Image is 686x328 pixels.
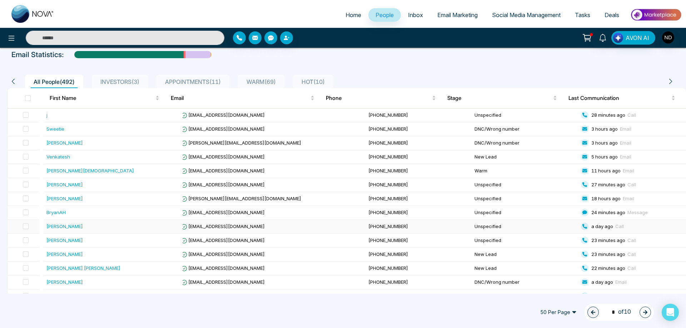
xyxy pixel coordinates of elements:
span: HOT ( 10 ) [299,78,328,85]
img: Nova CRM Logo [11,5,54,23]
div: j [46,111,48,118]
div: [PERSON_NAME] [46,195,83,202]
button: AVON AI [611,31,655,45]
span: Email [620,154,631,160]
span: 5 hours ago [591,154,618,160]
span: [EMAIL_ADDRESS][DOMAIN_NAME] [181,293,265,299]
span: [PHONE_NUMBER] [368,112,408,118]
span: [EMAIL_ADDRESS][DOMAIN_NAME] [181,265,265,271]
span: WARM ( 69 ) [244,78,279,85]
span: [PHONE_NUMBER] [368,182,408,187]
td: Warm [472,164,578,178]
span: [PHONE_NUMBER] [368,293,408,299]
span: Social Media Management [492,11,561,19]
th: First Name [44,88,165,108]
span: [PERSON_NAME][EMAIL_ADDRESS][DOMAIN_NAME] [181,140,301,146]
span: 20 minutes ago [591,293,625,299]
span: Call [627,251,636,257]
span: AVON AI [626,34,649,42]
span: 24 minutes ago [591,210,625,215]
th: Email [165,88,320,108]
a: Email Marketing [430,8,485,22]
span: of 10 [607,307,631,317]
div: Open Intercom Messenger [662,304,679,321]
span: [PERSON_NAME][EMAIL_ADDRESS][DOMAIN_NAME] [181,196,301,201]
span: Inbox [408,11,423,19]
span: Email [620,140,631,146]
span: [PHONE_NUMBER] [368,126,408,132]
a: Home [338,8,368,22]
span: 28 minutes ago [591,112,625,118]
a: Social Media Management [485,8,568,22]
td: DNC/Wrong number [472,276,578,289]
span: People [376,11,394,19]
span: [EMAIL_ADDRESS][DOMAIN_NAME] [181,251,265,257]
div: Venkatesh [46,153,70,160]
span: [EMAIL_ADDRESS][DOMAIN_NAME] [181,223,265,229]
span: Call [627,265,636,271]
span: [PHONE_NUMBER] [368,223,408,229]
span: [PHONE_NUMBER] [368,196,408,201]
td: DNC/Wrong number [472,136,578,150]
span: [PHONE_NUMBER] [368,265,408,271]
span: 3 hours ago [591,126,618,132]
span: [PHONE_NUMBER] [368,140,408,146]
span: Last Communication [568,94,670,102]
div: [PERSON_NAME] [46,181,83,188]
span: [PHONE_NUMBER] [368,279,408,285]
span: [EMAIL_ADDRESS][DOMAIN_NAME] [181,126,265,132]
span: [EMAIL_ADDRESS][DOMAIN_NAME] [181,154,265,160]
td: DNC/Wrong number [472,122,578,136]
a: Inbox [401,8,430,22]
span: 11 hours ago [591,168,621,173]
span: Message [627,210,648,215]
span: Stage [447,94,552,102]
img: User Avatar [662,31,674,44]
span: Email [615,279,627,285]
span: Call [627,237,636,243]
td: Unspecified [472,206,578,220]
span: [EMAIL_ADDRESS][DOMAIN_NAME] [181,210,265,215]
td: Unspecified [472,220,578,234]
span: 22 minutes ago [591,265,625,271]
a: Deals [597,8,626,22]
span: Call [627,112,636,118]
span: a day ago [591,279,613,285]
div: [PERSON_NAME] [PERSON_NAME] [46,264,120,272]
span: Call [627,182,636,187]
td: Unspecified [472,109,578,122]
div: [PERSON_NAME][DEMOGRAPHIC_DATA] [46,167,134,174]
span: Call [627,293,636,299]
span: [PHONE_NUMBER] [368,251,408,257]
span: Email [623,196,634,201]
span: Email [623,168,634,173]
div: [PERSON_NAME] [46,139,83,146]
span: 23 minutes ago [591,251,625,257]
div: BryanAH [46,209,66,216]
img: Market-place.gif [630,7,682,23]
span: [EMAIL_ADDRESS][DOMAIN_NAME] [181,237,265,243]
td: New Lead [472,150,578,164]
span: Email [171,94,309,102]
span: 23 minutes ago [591,237,625,243]
th: Phone [320,88,441,108]
p: Email Statistics: [11,49,64,60]
span: [PHONE_NUMBER] [368,168,408,173]
span: a day ago [591,223,613,229]
span: All People ( 492 ) [31,78,78,85]
td: New Lead [472,248,578,262]
span: First Name [50,94,154,102]
td: Unspecified [472,178,578,192]
span: [EMAIL_ADDRESS][DOMAIN_NAME] [181,182,265,187]
span: [EMAIL_ADDRESS][DOMAIN_NAME] [181,168,265,173]
span: APPOINTMENTS ( 11 ) [162,78,224,85]
div: [PERSON_NAME] [46,278,83,286]
span: Tasks [575,11,590,19]
span: [EMAIL_ADDRESS][DOMAIN_NAME] [181,112,265,118]
span: Email [620,126,631,132]
span: [PHONE_NUMBER] [368,237,408,243]
span: Email Marketing [437,11,478,19]
td: Unspecified [472,234,578,248]
span: [PHONE_NUMBER] [368,210,408,215]
span: 18 hours ago [591,196,621,201]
